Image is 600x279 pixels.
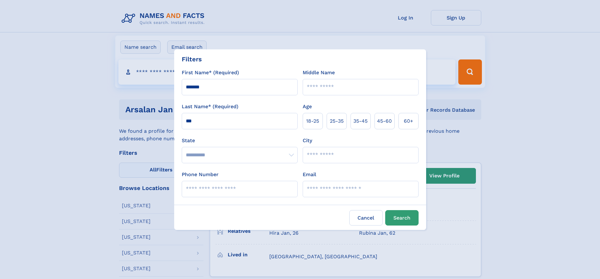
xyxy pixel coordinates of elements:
[385,210,419,226] button: Search
[404,117,413,125] span: 60+
[303,171,316,178] label: Email
[349,210,383,226] label: Cancel
[330,117,344,125] span: 25‑35
[182,54,202,64] div: Filters
[303,69,335,76] label: Middle Name
[182,137,298,144] label: State
[303,137,312,144] label: City
[377,117,392,125] span: 45‑60
[303,103,312,110] label: Age
[182,69,239,76] label: First Name* (Required)
[182,103,238,110] label: Last Name* (Required)
[306,117,319,125] span: 18‑25
[182,171,219,178] label: Phone Number
[353,117,368,125] span: 35‑45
